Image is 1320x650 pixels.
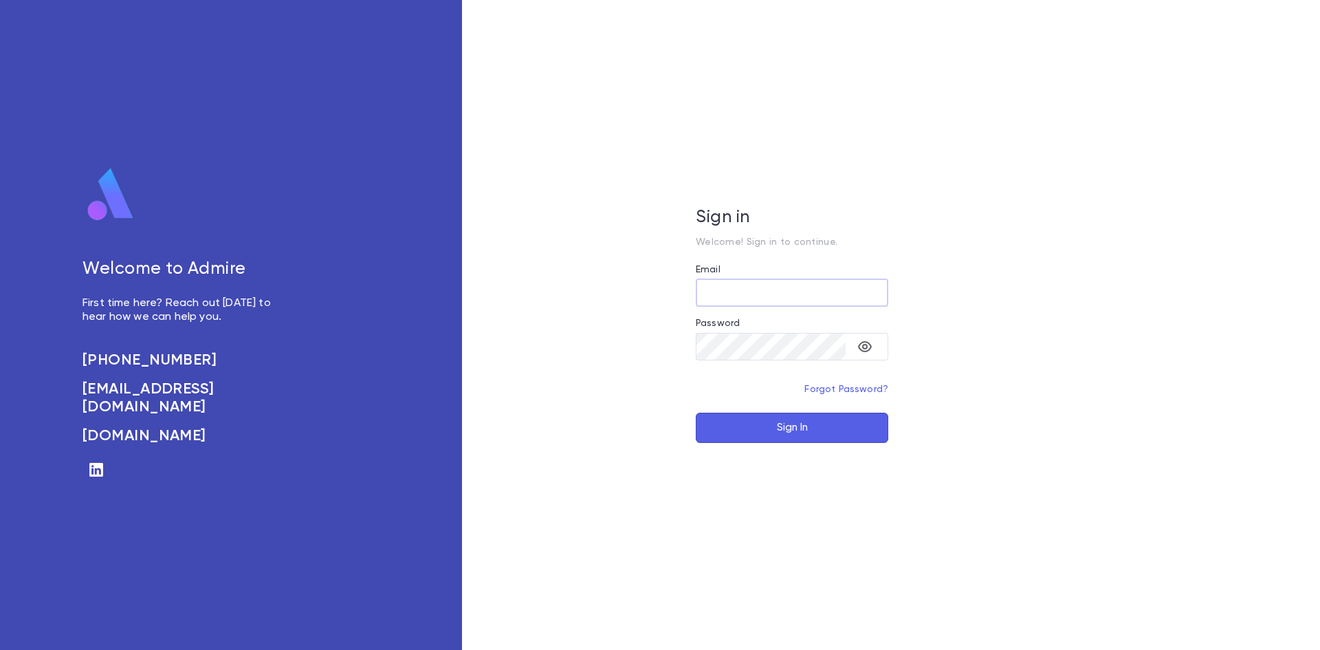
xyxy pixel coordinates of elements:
p: First time here? Reach out [DATE] to hear how we can help you. [82,296,286,324]
a: Forgot Password? [804,384,888,394]
a: [DOMAIN_NAME] [82,427,286,445]
button: Sign In [696,413,888,443]
label: Email [696,264,720,275]
label: Password [696,318,740,329]
h5: Welcome to Admire [82,259,286,280]
button: toggle password visibility [851,333,879,360]
img: logo [82,167,139,222]
a: [EMAIL_ADDRESS][DOMAIN_NAME] [82,380,286,416]
a: [PHONE_NUMBER] [82,351,286,369]
p: Welcome! Sign in to continue. [696,237,888,248]
h5: Sign in [696,208,888,228]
